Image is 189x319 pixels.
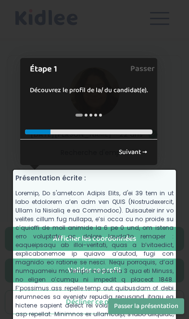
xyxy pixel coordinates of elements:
h4: Présentation écrite : [15,173,174,183]
a: Suivant → [113,144,152,160]
div: Découvrez le profil de la/ du candidat(e). [20,76,157,105]
button: Passer la présentation [108,298,184,314]
a: Passer [130,58,155,80]
h1: Étape 1 [30,63,136,76]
